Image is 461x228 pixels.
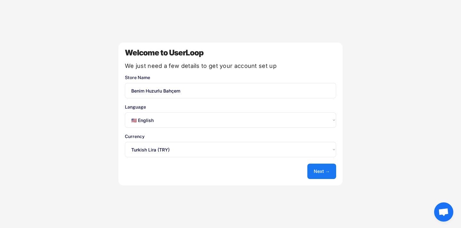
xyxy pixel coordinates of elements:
button: Next → [307,164,336,179]
div: Store Name [125,75,336,80]
input: You store's name [125,83,336,98]
div: Currency [125,134,336,139]
div: Language [125,105,336,109]
a: Açık sohbet [434,202,453,222]
div: We just need a few details to get your account set up [125,63,336,69]
div: Welcome to UserLoop [125,49,336,57]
